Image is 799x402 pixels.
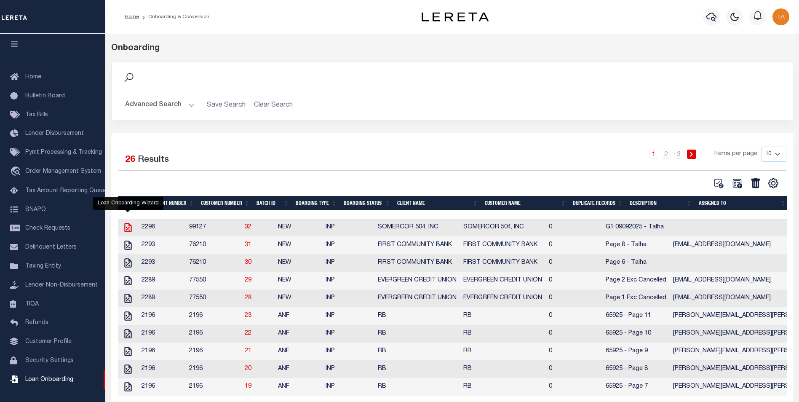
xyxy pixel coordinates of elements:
td: 77550 [186,272,241,289]
td: NEW [275,254,322,272]
span: Loan Onboarding [25,377,73,383]
td: INP [322,289,374,307]
a: 31 [245,242,251,248]
th: Client Name: activate to sort column ascending [394,196,481,210]
th: Boarding Type: activate to sort column ascending [292,196,340,210]
a: 28 [245,295,251,301]
span: Security Settings [25,358,74,364]
span: Refunds [25,320,48,326]
span: Customer Profile [25,339,72,345]
td: 0 [545,378,602,396]
td: ANF [275,343,322,360]
span: TIQA [25,301,39,307]
td: EVERGREEN CREDIT UNION [460,289,545,307]
span: Home [25,74,41,80]
th: Customer Number: activate to sort column ascending [198,196,253,210]
td: 0 [545,236,602,254]
td: 99127 [186,219,241,236]
span: Delinquent Letters [25,244,77,250]
td: ANF [275,307,322,325]
th: Description: activate to sort column ascending [626,196,695,210]
td: 2296 [138,219,186,236]
td: 2289 [138,289,186,307]
a: Home [125,14,139,19]
td: 2196 [138,325,186,343]
th: Batch ID: activate to sort column ascending [253,196,292,210]
span: 26 [125,155,135,164]
th: Assigned To: activate to sort column ascending [695,196,789,210]
th: Customer Name: activate to sort column ascending [481,196,569,210]
span: Taxing Entity [25,263,61,269]
td: RB [374,307,460,325]
td: INP [322,272,374,289]
td: 0 [545,360,602,378]
td: EVERGREEN CREDIT UNION [460,272,545,289]
i: travel_explore [10,166,24,177]
td: INP [322,219,374,236]
td: RB [460,378,545,396]
td: 65925 - Page 7 [602,378,670,396]
td: 2289 [138,272,186,289]
td: INP [322,325,374,343]
td: 0 [545,289,602,307]
td: 2196 [186,378,241,396]
td: INP [322,378,374,396]
td: 2196 [186,343,241,360]
td: RB [460,307,545,325]
td: SOMERCOR 504, INC [374,219,460,236]
li: Onboarding & Conversion [139,13,209,21]
button: Advanced Search [125,97,195,113]
td: NEW [275,272,322,289]
td: 2196 [138,307,186,325]
a: 30 [245,260,251,265]
a: 29 [245,277,251,283]
td: 65925 - Page 8 [602,360,670,378]
td: 0 [545,254,602,272]
span: Bulletin Board [25,93,65,99]
span: SNAPQ [25,206,46,212]
td: 2196 [138,378,186,396]
td: NEW [275,219,322,236]
span: Pymt Processing & Tracking [25,150,102,155]
img: svg+xml;base64,PHN2ZyB4bWxucz0iaHR0cDovL3d3dy53My5vcmcvMjAwMC9zdmciIHBvaW50ZXItZXZlbnRzPSJub25lIi... [772,8,789,25]
td: INP [322,307,374,325]
td: INP [322,360,374,378]
td: 0 [545,325,602,343]
a: 32 [245,224,251,230]
td: FIRST COMMUNITY BANK [460,254,545,272]
td: RB [374,343,460,360]
label: Results [138,153,169,167]
span: Tax Bills [25,112,48,118]
img: logo-dark.svg [422,12,489,21]
td: 2293 [138,254,186,272]
a: 2 [662,150,671,159]
td: Page 1 Exc Cancelled [602,289,670,307]
td: 65925 - Page 9 [602,343,670,360]
td: ANF [275,325,322,343]
td: 2293 [138,236,186,254]
td: 2196 [186,360,241,378]
td: 2196 [186,325,241,343]
td: 76210 [186,254,241,272]
a: 22 [245,330,251,336]
td: INP [322,254,374,272]
td: 77550 [186,289,241,307]
td: RB [460,343,545,360]
span: Order Management System [25,169,101,174]
span: Check Requests [25,225,70,231]
span: Lender Non-Disbursement [25,282,98,288]
td: RB [374,378,460,396]
td: 76210 [186,236,241,254]
th: Client Number: activate to sort column ascending [150,196,198,210]
td: ANF [275,378,322,396]
a: 21 [245,348,251,354]
td: RB [374,360,460,378]
td: RB [374,325,460,343]
a: 20 [245,366,251,372]
span: Tax Amount Reporting Queue [25,188,107,194]
td: INP [322,236,374,254]
td: FIRST COMMUNITY BANK [460,236,545,254]
span: Lender Disbursement [25,131,84,137]
a: 1 [649,150,658,159]
div: Onboarding [111,42,794,55]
